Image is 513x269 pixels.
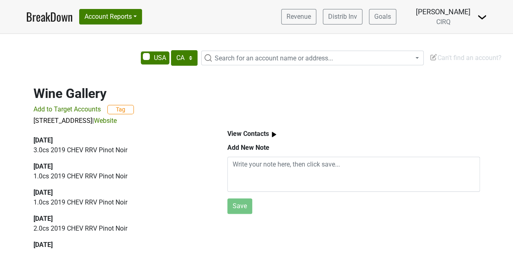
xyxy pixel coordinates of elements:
a: BreakDown [26,8,73,25]
p: 1.0 cs 2019 CHEV RRV Pinot Noir [33,171,209,181]
a: [STREET_ADDRESS] [33,117,92,124]
span: CIRQ [436,18,451,26]
img: arrow_right.svg [269,129,279,140]
h2: Wine Gallery [33,86,480,101]
p: 3.0 cs 2019 CHEV RRV Pinot Noir [33,145,209,155]
a: Revenue [281,9,316,24]
span: Can't find an account? [429,54,502,62]
button: Account Reports [79,9,142,24]
a: Website [94,117,117,124]
div: [DATE] [33,162,209,171]
span: Add to Target Accounts [33,105,101,113]
a: Distrib Inv [323,9,362,24]
img: Edit [429,53,437,61]
span: Search for an account name or address... [215,54,333,62]
div: [PERSON_NAME] [416,7,471,17]
button: Tag [107,105,134,114]
img: Dropdown Menu [477,12,487,22]
p: 2.0 cs 2019 CHEV RRV Pinot Noir [33,224,209,233]
div: [DATE] [33,214,209,224]
b: Add New Note [227,144,269,151]
a: Goals [369,9,396,24]
p: 1.0 cs 2019 CHEV RRV Pinot Noir [33,198,209,207]
p: | [33,116,480,126]
div: [DATE] [33,188,209,198]
b: View Contacts [227,130,269,138]
div: [DATE] [33,136,209,145]
button: Save [227,198,252,214]
div: [DATE] [33,240,209,250]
